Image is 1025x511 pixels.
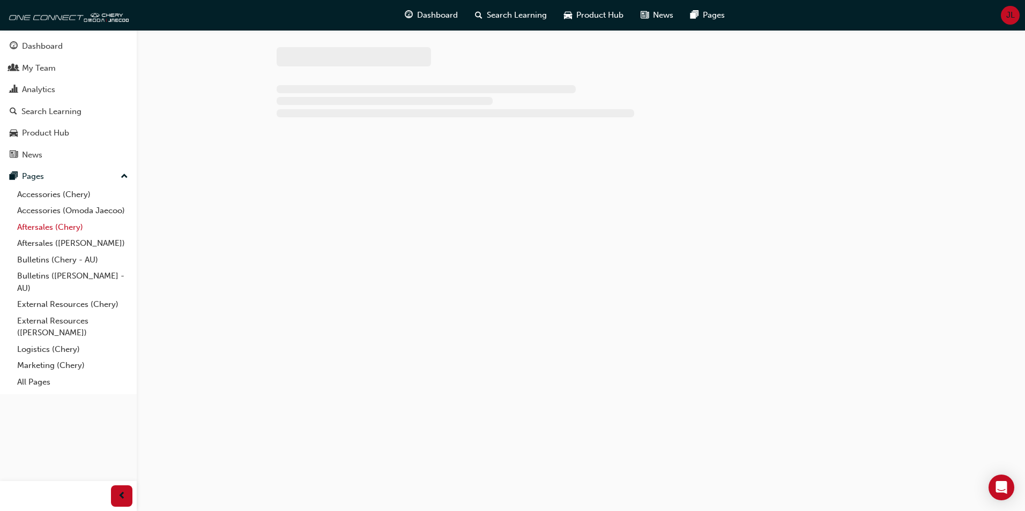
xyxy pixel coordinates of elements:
span: search-icon [10,107,17,117]
a: Product Hub [4,123,132,143]
a: Bulletins ([PERSON_NAME] - AU) [13,268,132,296]
div: Search Learning [21,106,81,118]
a: Aftersales (Chery) [13,219,132,236]
span: car-icon [564,9,572,22]
span: Dashboard [417,9,458,21]
span: News [653,9,673,21]
img: oneconnect [5,4,129,26]
div: Open Intercom Messenger [989,475,1014,500]
span: guage-icon [405,9,413,22]
a: news-iconNews [632,4,682,26]
a: guage-iconDashboard [396,4,466,26]
a: External Resources ([PERSON_NAME]) [13,313,132,341]
a: News [4,145,132,165]
a: Aftersales ([PERSON_NAME]) [13,235,132,252]
div: News [22,149,42,161]
button: Pages [4,167,132,186]
a: Bulletins (Chery - AU) [13,252,132,268]
span: news-icon [10,151,18,160]
span: pages-icon [10,172,18,182]
div: Pages [22,170,44,183]
span: chart-icon [10,85,18,95]
div: Product Hub [22,127,69,139]
a: Logistics (Chery) [13,341,132,358]
span: JL [1006,9,1015,21]
a: Dashboard [4,36,132,56]
div: Analytics [22,84,55,96]
a: All Pages [13,374,132,390]
span: Pages [703,9,725,21]
span: Search Learning [487,9,547,21]
span: up-icon [121,170,128,184]
a: Analytics [4,80,132,100]
div: Dashboard [22,40,63,52]
span: news-icon [641,9,649,22]
a: Search Learning [4,102,132,122]
span: Product Hub [576,9,623,21]
a: Accessories (Chery) [13,186,132,203]
a: My Team [4,58,132,78]
a: car-iconProduct Hub [555,4,632,26]
span: car-icon [10,129,18,138]
span: guage-icon [10,42,18,51]
button: JL [1001,6,1020,25]
span: pages-icon [690,9,699,22]
a: pages-iconPages [682,4,733,26]
a: Marketing (Chery) [13,357,132,374]
a: search-iconSearch Learning [466,4,555,26]
a: Accessories (Omoda Jaecoo) [13,202,132,219]
div: My Team [22,62,56,74]
span: prev-icon [118,490,126,503]
span: search-icon [475,9,482,22]
button: DashboardMy TeamAnalyticsSearch LearningProduct HubNews [4,34,132,167]
span: people-icon [10,64,18,73]
a: External Resources (Chery) [13,296,132,313]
